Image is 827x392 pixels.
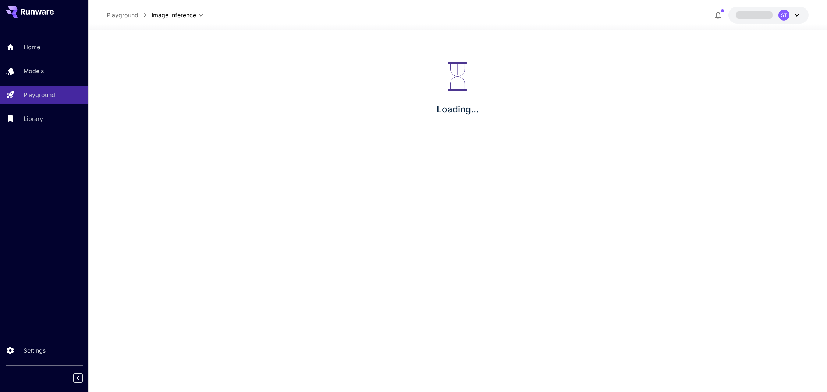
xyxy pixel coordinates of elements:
[24,43,40,51] p: Home
[24,114,43,123] p: Library
[437,103,479,116] p: Loading...
[152,11,196,19] span: Image Inference
[24,346,46,355] p: Settings
[79,371,88,385] div: Collapse sidebar
[728,7,809,24] button: ST
[73,373,83,383] button: Collapse sidebar
[24,90,55,99] p: Playground
[107,11,152,19] nav: breadcrumb
[24,66,44,75] p: Models
[107,11,138,19] a: Playground
[778,10,789,21] div: ST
